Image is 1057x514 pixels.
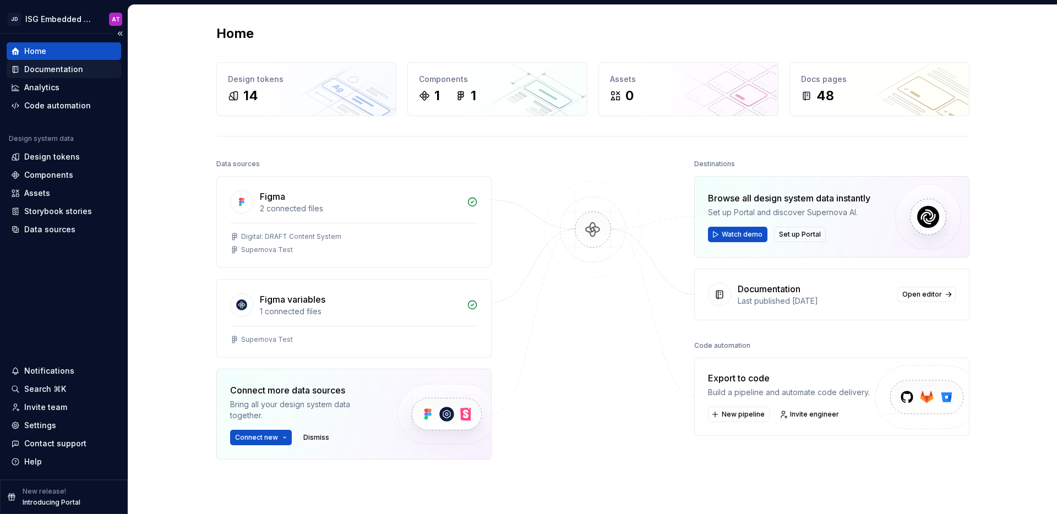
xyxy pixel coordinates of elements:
a: Code automation [7,97,121,114]
a: Design tokens14 [216,62,396,116]
div: Export to code [708,371,870,385]
button: Set up Portal [774,227,826,242]
div: 1 [434,87,440,105]
div: Storybook stories [24,206,92,217]
button: Notifications [7,362,121,380]
div: Digital: DRAFT Content System [241,232,341,241]
div: ISG Embedded Design System [25,14,96,25]
div: 2 connected files [260,203,460,214]
button: Help [7,453,121,471]
span: Watch demo [722,230,762,239]
span: Open editor [902,290,942,299]
button: Search ⌘K [7,380,121,398]
a: Documentation [7,61,121,78]
div: Documentation [738,282,800,296]
div: Notifications [24,365,74,376]
button: Contact support [7,435,121,452]
a: Open editor [897,287,956,302]
a: Assets0 [598,62,778,116]
a: Components11 [407,62,587,116]
a: Components [7,166,121,184]
a: Analytics [7,79,121,96]
a: Invite team [7,398,121,416]
div: JD [8,13,21,26]
div: Code automation [694,338,750,353]
a: Invite engineer [776,407,844,422]
div: Analytics [24,82,59,93]
div: Browse all design system data instantly [708,192,870,205]
div: Home [24,46,46,57]
button: Connect new [230,430,292,445]
a: Assets [7,184,121,202]
div: Settings [24,420,56,431]
div: Data sources [216,156,260,172]
a: Figma variables1 connected filesSupernova Test [216,279,492,358]
div: Supernova Test [241,335,293,344]
div: 0 [625,87,634,105]
span: Dismiss [303,433,329,442]
div: Data sources [24,224,75,235]
span: Set up Portal [779,230,821,239]
button: Watch demo [708,227,767,242]
div: 1 connected files [260,306,460,317]
p: New release! [23,487,66,496]
button: Collapse sidebar [112,26,128,41]
button: New pipeline [708,407,770,422]
div: Help [24,456,42,467]
div: Supernova Test [241,245,293,254]
div: Build a pipeline and automate code delivery. [708,387,870,398]
div: 48 [816,87,834,105]
div: Figma variables [260,293,325,306]
div: Documentation [24,64,83,75]
a: Data sources [7,221,121,238]
div: 14 [243,87,258,105]
button: Dismiss [298,430,334,445]
div: Code automation [24,100,91,111]
div: Components [24,169,73,181]
div: Assets [24,188,50,199]
div: Invite team [24,402,67,413]
a: Home [7,42,121,60]
p: Introducing Portal [23,498,80,507]
div: Figma [260,190,285,203]
button: JDISG Embedded Design SystemAT [2,7,126,31]
div: Set up Portal and discover Supernova AI. [708,207,870,218]
span: Connect new [235,433,278,442]
a: Figma2 connected filesDigital: DRAFT Content SystemSupernova Test [216,176,492,268]
div: Docs pages [801,74,958,85]
div: Last published [DATE] [738,296,891,307]
a: Docs pages48 [789,62,969,116]
span: Invite engineer [790,410,839,419]
div: AT [112,15,120,24]
div: Contact support [24,438,86,449]
h2: Home [216,25,254,42]
span: New pipeline [722,410,765,419]
div: Destinations [694,156,735,172]
div: Connect more data sources [230,384,379,397]
div: Design system data [9,134,74,143]
div: Design tokens [228,74,385,85]
div: 1 [471,87,476,105]
div: Bring all your design system data together. [230,399,379,421]
div: Assets [610,74,767,85]
div: Design tokens [24,151,80,162]
a: Storybook stories [7,203,121,220]
a: Settings [7,417,121,434]
a: Design tokens [7,148,121,166]
div: Components [419,74,576,85]
div: Search ⌘K [24,384,66,395]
